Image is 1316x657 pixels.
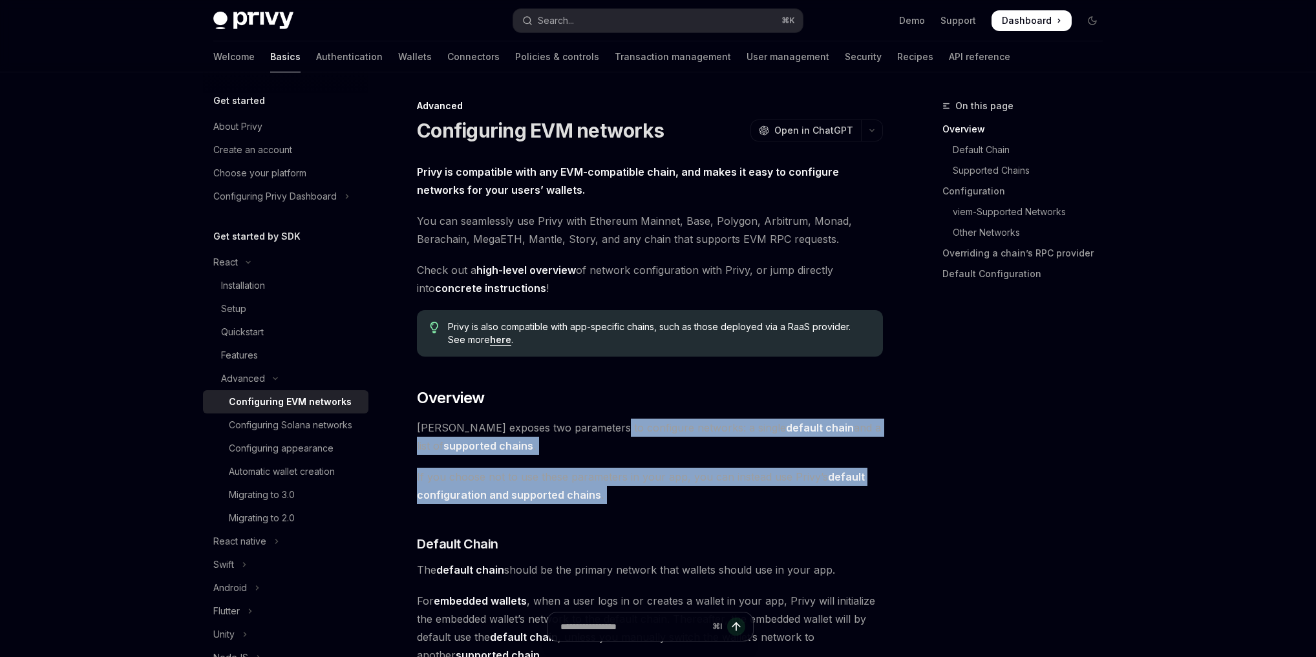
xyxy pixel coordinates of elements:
div: Configuring Privy Dashboard [213,189,337,204]
a: Other Networks [942,222,1113,243]
img: dark logo [213,12,293,30]
div: Migrating to 2.0 [229,510,295,526]
span: Overview [417,388,484,408]
strong: Privy is compatible with any EVM-compatible chain, and makes it easy to configure networks for yo... [417,165,839,196]
a: Supported Chains [942,160,1113,181]
div: Android [213,580,247,596]
a: default chain [786,421,854,435]
span: Dashboard [1002,14,1052,27]
a: viem-Supported Networks [942,202,1113,222]
span: Privy is also compatible with app-specific chains, such as those deployed via a RaaS provider. Se... [448,320,870,346]
div: Search... [538,13,574,28]
a: Security [845,41,882,72]
div: Configuring EVM networks [229,394,352,410]
div: React native [213,534,266,549]
div: Flutter [213,603,240,619]
span: The should be the primary network that wallets should use in your app. [417,561,883,579]
span: If you choose not to use these parameters in your app, you can instead use Privy’s . [417,468,883,504]
div: About Privy [213,119,262,134]
span: On this page [955,98,1014,114]
h5: Get started by SDK [213,229,301,244]
a: Policies & controls [515,41,599,72]
div: Choose your platform [213,165,306,181]
a: Configuration [942,181,1113,202]
a: Features [203,344,368,367]
h1: Configuring EVM networks [417,119,664,142]
span: Check out a of network configuration with Privy, or jump directly into ! [417,261,883,297]
div: Quickstart [221,324,264,340]
button: Toggle React native section [203,530,368,553]
a: Configuring Solana networks [203,413,368,437]
button: Toggle React section [203,251,368,274]
a: Basics [270,41,301,72]
button: Toggle Android section [203,576,368,600]
div: Migrating to 3.0 [229,487,295,503]
div: Advanced [221,371,265,386]
div: Automatic wallet creation [229,464,335,479]
div: Installation [221,278,265,293]
div: Setup [221,301,246,317]
span: You can seamlessly use Privy with Ethereum Mainnet, Base, Polygon, Arbitrum, Monad, Berachain, Me... [417,212,883,248]
div: Create an account [213,142,292,158]
button: Open in ChatGPT [750,120,861,141]
span: ⌘ K [781,16,795,26]
button: Toggle Advanced section [203,367,368,390]
a: high-level overview [476,264,576,277]
a: Welcome [213,41,255,72]
span: Default Chain [417,535,498,553]
div: Configuring appearance [229,441,334,456]
a: Setup [203,297,368,320]
a: Default Chain [942,140,1113,160]
a: Authentication [316,41,383,72]
button: Toggle Unity section [203,623,368,646]
a: Create an account [203,138,368,162]
span: [PERSON_NAME] exposes two parameters to configure networks: a single and a list of . [417,419,883,455]
a: Dashboard [992,10,1072,31]
a: About Privy [203,115,368,138]
div: React [213,255,238,270]
h5: Get started [213,93,265,109]
button: Toggle Swift section [203,553,368,576]
a: Support [940,14,976,27]
a: Choose your platform [203,162,368,185]
a: Migrating to 3.0 [203,483,368,506]
a: Installation [203,274,368,297]
svg: Tip [430,322,439,333]
a: here [490,334,511,346]
a: Overriding a chain’s RPC provider [942,243,1113,264]
a: API reference [949,41,1010,72]
a: Automatic wallet creation [203,460,368,483]
a: Transaction management [615,41,731,72]
a: User management [747,41,829,72]
a: Connectors [447,41,500,72]
button: Send message [727,618,745,636]
strong: default chain [436,563,504,576]
a: Default Configuration [942,264,1113,284]
div: Features [221,348,258,363]
a: concrete instructions [435,282,546,295]
strong: supported chains [443,439,533,452]
button: Toggle dark mode [1082,10,1103,31]
a: Wallets [398,41,432,72]
a: Migrating to 2.0 [203,506,368,530]
div: Swift [213,557,234,572]
a: Configuring appearance [203,437,368,460]
a: supported chains [443,439,533,453]
strong: embedded wallets [434,594,527,607]
a: Recipes [897,41,933,72]
a: Configuring EVM networks [203,390,368,413]
a: Quickstart [203,320,368,344]
a: Demo [899,14,925,27]
strong: default chain [786,421,854,434]
div: Unity [213,627,235,642]
div: Advanced [417,99,883,112]
button: Toggle Flutter section [203,600,368,623]
span: Open in ChatGPT [774,124,853,137]
input: Ask a question... [560,612,707,641]
button: Toggle Configuring Privy Dashboard section [203,185,368,208]
a: Overview [942,119,1113,140]
button: Open search [513,9,803,32]
div: Configuring Solana networks [229,417,352,433]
